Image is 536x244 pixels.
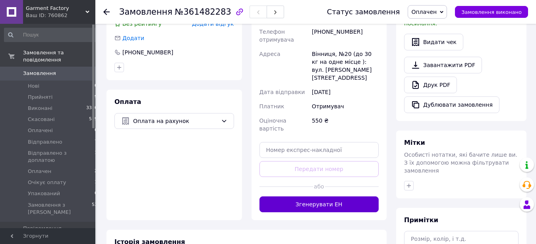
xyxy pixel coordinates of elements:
span: Телефон отримувача [259,29,294,43]
span: Повідомлення [23,225,62,232]
span: Виконані [28,105,52,112]
span: Мітки [404,139,425,146]
div: [PHONE_NUMBER] [122,48,174,56]
span: Нові [28,83,39,90]
span: Платник [259,103,284,110]
a: Завантажити PDF [404,57,482,73]
span: Оплачені [28,127,53,134]
a: Друк PDF [404,77,457,93]
span: 0 [95,83,97,90]
button: Дублювати замовлення [404,96,499,113]
span: 1 [95,179,97,186]
span: 3380 [86,105,97,112]
span: 9 [95,94,97,101]
span: Замовлення [23,70,56,77]
div: Повернутися назад [103,8,110,16]
span: Примітки [404,216,438,224]
div: [DATE] [310,85,380,99]
span: Замовлення та повідомлення [23,49,95,63]
span: 2 [95,168,97,175]
div: Ваш ID: 760862 [26,12,95,19]
button: Замовлення виконано [455,6,528,18]
span: Особисті нотатки, які бачите лише ви. З їх допомогою можна фільтрувати замовлення [404,152,517,174]
div: Вінниця, №20 (до 30 кг на одне місце ): вул. [PERSON_NAME][STREET_ADDRESS] [310,47,380,85]
span: У вас є 29 днів, щоб відправити запит на відгук покупцеві, скопіювавши посилання. [404,4,516,27]
span: Відправлено [28,138,62,146]
span: 0 [95,190,97,197]
span: Додати відгук [192,21,234,27]
span: 579 [89,116,97,123]
span: Garment Factory [26,5,85,12]
span: Адреса [259,51,281,57]
span: Без рейтингу [122,21,162,27]
span: Упакований [28,190,60,197]
input: Номер експрес-накладної [259,142,379,158]
span: Оціночна вартість [259,117,286,132]
span: 1 [95,150,97,164]
div: [PHONE_NUMBER] [310,25,380,47]
span: Оплата на рахунок [133,117,218,125]
span: Оплачен [28,168,51,175]
button: Згенерувати ЕН [259,196,379,212]
span: Прийняті [28,94,52,101]
input: Пошук [4,28,98,42]
span: Оплачен [411,9,437,15]
span: Очікує оплату [28,179,66,186]
span: Скасовані [28,116,55,123]
span: Дата відправки [259,89,305,95]
span: Замовлення виконано [461,9,522,15]
span: Замовлення з [PERSON_NAME] [28,202,92,216]
span: 0 [95,127,97,134]
button: Видати чек [404,34,463,50]
div: 550 ₴ [310,113,380,136]
span: 53 [92,202,97,216]
span: 7 [95,138,97,146]
span: Відправлено з доплатою [28,150,95,164]
div: Отримувач [310,99,380,113]
span: або [313,183,325,190]
div: Статус замовлення [327,8,400,16]
span: Оплата [114,98,141,106]
span: Додати [122,35,144,41]
span: Замовлення [119,7,172,17]
span: №361482283 [175,7,231,17]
